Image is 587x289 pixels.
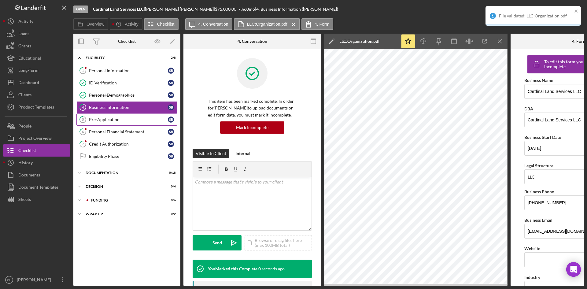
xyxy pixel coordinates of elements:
[82,105,84,109] tspan: 4
[244,7,255,12] div: 60 mo
[193,235,242,250] button: Send
[18,101,54,115] div: Product Templates
[89,142,168,146] div: Credit Authorization
[168,141,174,147] div: S B
[18,15,33,29] div: Activity
[76,77,177,89] a: ID VerificationSB
[185,18,232,30] button: 4. Conversation
[18,64,39,78] div: Long-Term
[339,39,380,44] div: LLC:Organization.pdf
[3,89,70,101] button: Clients
[193,149,229,158] button: Visible to Client
[234,18,300,30] button: LLC:Organization.pdf
[18,193,31,207] div: Sheets
[232,149,253,158] button: Internal
[3,40,70,52] button: Grants
[258,266,285,271] time: 2025-08-14 13:41
[91,198,161,202] div: Funding
[89,105,168,110] div: Business Information
[3,169,70,181] a: Documents
[3,120,70,132] button: People
[524,189,554,194] label: Business Phone
[93,6,144,12] b: Cardinal Land Services LLC
[168,129,174,135] div: S B
[198,22,228,27] label: 4. Conversation
[3,132,70,144] button: Project Overview
[3,181,70,193] a: Document Templates
[110,18,142,30] button: Activity
[574,9,578,14] button: close
[236,121,268,134] div: Mark Incomplete
[220,121,284,134] button: Mark Incomplete
[3,28,70,40] button: Loans
[3,193,70,206] button: Sheets
[247,22,287,27] label: LLC:Organization.pdf
[89,117,168,122] div: Pre-Application
[15,274,55,287] div: [PERSON_NAME]
[168,68,174,74] div: S B
[546,3,584,15] button: Complete
[315,22,329,27] label: 4. Form
[3,144,70,157] button: Checklist
[82,142,84,146] tspan: 7
[18,52,41,66] div: Educational
[168,92,174,98] div: S B
[87,22,104,27] label: Overview
[18,40,31,54] div: Grants
[89,129,168,134] div: Personal Financial Statement
[3,15,70,28] button: Activity
[524,246,540,251] label: Website
[524,275,540,280] label: Industry
[3,76,70,89] a: Dashboard
[76,138,177,150] a: 7Credit AuthorizationSB
[499,13,572,18] div: File validated: LLC:Organization.pdf
[168,153,174,159] div: S B
[82,117,84,121] tspan: 5
[86,185,161,188] div: Decision
[3,101,70,113] button: Product Templates
[524,135,561,140] label: Business Start Date
[235,149,250,158] div: Internal
[552,3,570,15] div: Complete
[18,132,52,146] div: Project Overview
[76,113,177,126] a: 5Pre-ApplicationSB
[145,7,215,12] div: [PERSON_NAME] [PERSON_NAME] |
[168,117,174,123] div: S B
[524,217,552,223] label: Business Email
[165,198,176,202] div: 0 / 6
[255,7,338,12] div: | 4. Business Information ([PERSON_NAME])
[3,64,70,76] button: Long-Term
[168,80,174,86] div: S B
[566,262,581,277] div: Open Intercom Messenger
[89,154,168,159] div: Eligibility Phase
[3,52,70,64] button: Educational
[18,89,31,102] div: Clients
[118,39,136,44] div: Checklist
[524,106,533,111] label: DBA
[18,144,36,158] div: Checklist
[7,278,11,282] text: CH
[572,39,587,44] div: 4. Form
[301,18,333,30] button: 4. Form
[86,171,161,175] div: Documentation
[76,65,177,77] a: 1Personal InformationSB
[82,69,84,72] tspan: 1
[165,56,176,60] div: 2 / 8
[3,157,70,169] button: History
[238,39,267,44] div: 4. Conversation
[76,126,177,138] a: 6Personal Financial StatementSB
[3,274,70,286] button: CH[PERSON_NAME]
[208,98,297,118] p: This item has been marked complete. In order for [PERSON_NAME] to upload documents or edit form d...
[73,18,108,30] button: Overview
[89,80,168,85] div: ID Verification
[196,149,226,158] div: Visible to Client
